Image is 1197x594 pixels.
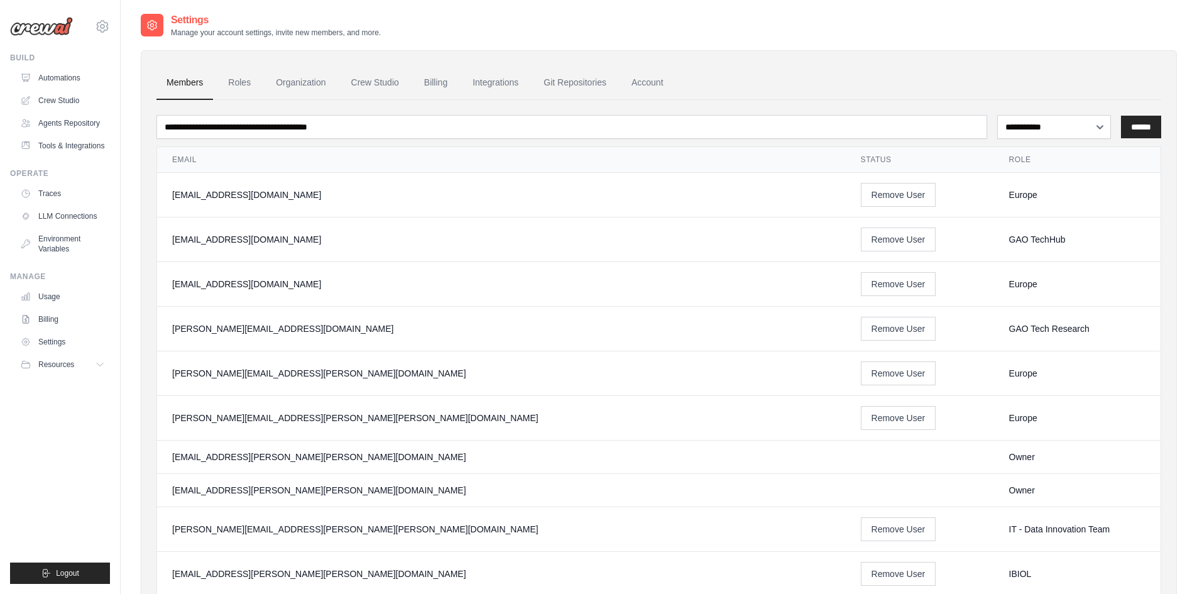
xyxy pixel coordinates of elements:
[1009,451,1145,463] div: Owner
[15,332,110,352] a: Settings
[38,360,74,370] span: Resources
[1009,484,1145,497] div: Owner
[861,406,936,430] button: Remove User
[172,412,831,424] div: [PERSON_NAME][EMAIL_ADDRESS][PERSON_NAME][PERSON_NAME][DOMAIN_NAME]
[15,287,110,307] a: Usage
[1009,233,1145,246] div: GAO TechHub
[172,233,831,246] div: [EMAIL_ADDRESS][DOMAIN_NAME]
[861,317,936,341] button: Remove User
[846,147,994,173] th: Status
[171,13,381,28] h2: Settings
[15,91,110,111] a: Crew Studio
[10,168,110,179] div: Operate
[1009,278,1145,290] div: Europe
[10,272,110,282] div: Manage
[15,68,110,88] a: Automations
[533,66,616,100] a: Git Repositories
[56,568,79,578] span: Logout
[172,322,831,335] div: [PERSON_NAME][EMAIL_ADDRESS][DOMAIN_NAME]
[15,309,110,329] a: Billing
[10,17,73,36] img: Logo
[1009,322,1145,335] div: GAO Tech Research
[172,189,831,201] div: [EMAIL_ADDRESS][DOMAIN_NAME]
[1009,189,1145,201] div: Europe
[861,562,936,586] button: Remove User
[462,66,528,100] a: Integrations
[861,228,936,251] button: Remove User
[861,183,936,207] button: Remove User
[861,517,936,541] button: Remove User
[861,361,936,385] button: Remove User
[172,451,831,463] div: [EMAIL_ADDRESS][PERSON_NAME][PERSON_NAME][DOMAIN_NAME]
[266,66,336,100] a: Organization
[15,206,110,226] a: LLM Connections
[10,53,110,63] div: Build
[10,563,110,584] button: Logout
[218,66,261,100] a: Roles
[15,229,110,259] a: Environment Variables
[156,66,213,100] a: Members
[1009,367,1145,380] div: Europe
[171,28,381,38] p: Manage your account settings, invite new members, and more.
[1009,568,1145,580] div: IBIOL
[341,66,409,100] a: Crew Studio
[1009,523,1145,536] div: IT - Data Innovation Team
[172,523,831,536] div: [PERSON_NAME][EMAIL_ADDRESS][PERSON_NAME][PERSON_NAME][DOMAIN_NAME]
[994,147,1161,173] th: Role
[15,113,110,133] a: Agents Repository
[15,184,110,204] a: Traces
[861,272,936,296] button: Remove User
[172,484,831,497] div: [EMAIL_ADDRESS][PERSON_NAME][PERSON_NAME][DOMAIN_NAME]
[172,278,831,290] div: [EMAIL_ADDRESS][DOMAIN_NAME]
[172,367,831,380] div: [PERSON_NAME][EMAIL_ADDRESS][PERSON_NAME][DOMAIN_NAME]
[414,66,457,100] a: Billing
[15,355,110,375] button: Resources
[172,568,831,580] div: [EMAIL_ADDRESS][PERSON_NAME][PERSON_NAME][DOMAIN_NAME]
[1009,412,1145,424] div: Europe
[621,66,674,100] a: Account
[157,147,846,173] th: Email
[15,136,110,156] a: Tools & Integrations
